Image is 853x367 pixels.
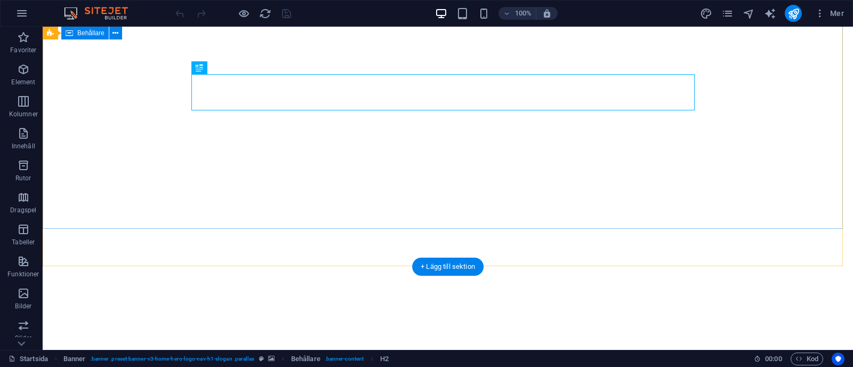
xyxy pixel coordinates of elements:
[259,7,271,20] i: Uppdatera sida
[785,5,802,22] button: publish
[291,353,320,365] span: Klicka för att välja. Dubbelklicka för att redigera
[15,174,31,182] p: Rutor
[325,353,364,365] span: . banner-content
[63,353,86,365] span: Klicka för att välja. Dubbelklicka för att redigera
[514,7,532,20] h6: 100%
[259,356,264,362] i: Det här elementet är en anpassningsbar förinställning
[765,353,782,365] span: 00 00
[9,353,48,365] a: Klicka för att avbryta val. Dubbelklicka för att öppna sidor
[237,7,250,20] button: Klicka här för att lämna förhandsvisningsläge och fortsätta redigera
[15,334,31,342] p: Slider
[742,7,755,20] button: navigator
[815,8,844,19] span: Mer
[63,353,389,365] nav: breadcrumb
[90,353,255,365] span: . banner .preset-banner-v3-home-hero-logo-nav-h1-slogan .parallax
[77,30,104,36] span: Behållare
[721,7,734,20] i: Sidor (Ctrl+Alt+S)
[832,353,844,365] button: Usercentrics
[498,7,536,20] button: 100%
[10,206,36,214] p: Dragspel
[699,7,712,20] button: design
[15,302,31,310] p: Bilder
[11,78,35,86] p: Element
[763,7,776,20] button: text_generator
[259,7,271,20] button: reload
[61,7,141,20] img: Editor Logo
[764,7,776,20] i: AI Writer
[810,5,848,22] button: Mer
[787,7,800,20] i: Publicera
[791,353,823,365] button: Kod
[743,7,755,20] i: Navigatör
[795,353,818,365] span: Kod
[12,142,35,150] p: Innehåll
[9,110,38,118] p: Kolumner
[380,353,389,365] span: Klicka för att välja. Dubbelklicka för att redigera
[700,7,712,20] i: Design (Ctrl+Alt+Y)
[754,353,782,365] h6: Sessionstid
[7,270,39,278] p: Funktioner
[721,7,734,20] button: pages
[12,238,35,246] p: Tabeller
[772,355,774,363] span: :
[542,9,552,18] i: Justera zoomnivån automatiskt vid storleksändring för att passa vald enhet.
[412,258,484,276] div: + Lägg till sektion
[268,356,275,362] i: Det här elementet innehåller en bakgrund
[10,46,36,54] p: Favoriter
